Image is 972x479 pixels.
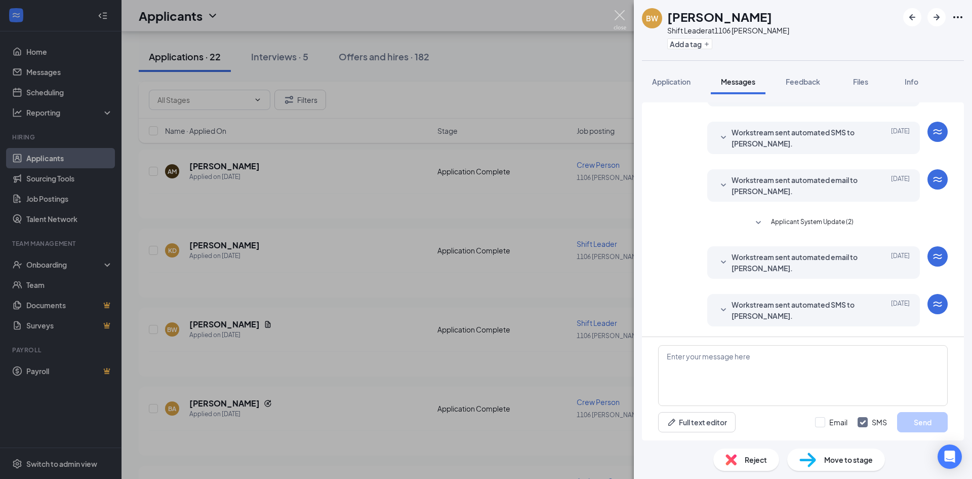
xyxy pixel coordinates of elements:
[824,454,873,465] span: Move to stage
[667,39,712,49] button: PlusAdd a tag
[891,127,910,149] span: [DATE]
[931,173,944,186] svg: WorkstreamLogo
[891,299,910,321] span: [DATE]
[891,174,910,197] span: [DATE]
[897,412,948,432] button: Send
[771,217,854,229] span: Applicant System Update (2)
[717,256,730,269] svg: SmallChevronDown
[906,11,918,23] svg: ArrowLeftNew
[853,77,868,86] span: Files
[667,417,677,427] svg: Pen
[717,132,730,144] svg: SmallChevronDown
[931,126,944,138] svg: WorkstreamLogo
[732,127,864,149] span: Workstream sent automated SMS to [PERSON_NAME].
[732,251,864,274] span: Workstream sent automated email to [PERSON_NAME].
[652,77,691,86] span: Application
[752,217,854,229] button: SmallChevronDownApplicant System Update (2)
[752,217,764,229] svg: SmallChevronDown
[717,179,730,192] svg: SmallChevronDown
[717,304,730,316] svg: SmallChevronDown
[930,11,943,23] svg: ArrowRight
[903,8,921,26] button: ArrowLeftNew
[667,25,789,35] div: Shift Leader at 1106 [PERSON_NAME]
[732,174,864,197] span: Workstream sent automated email to [PERSON_NAME].
[891,251,910,274] span: [DATE]
[658,412,736,432] button: Full text editorPen
[745,454,767,465] span: Reject
[667,8,772,25] h1: [PERSON_NAME]
[732,299,864,321] span: Workstream sent automated SMS to [PERSON_NAME].
[646,13,658,23] div: BW
[931,298,944,310] svg: WorkstreamLogo
[721,77,755,86] span: Messages
[931,250,944,263] svg: WorkstreamLogo
[927,8,946,26] button: ArrowRight
[704,41,710,47] svg: Plus
[952,11,964,23] svg: Ellipses
[786,77,820,86] span: Feedback
[938,445,962,469] div: Open Intercom Messenger
[905,77,918,86] span: Info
